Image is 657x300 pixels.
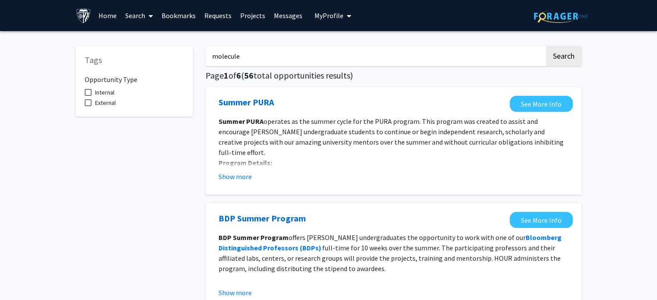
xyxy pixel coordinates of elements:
img: Johns Hopkins University Logo [76,8,91,23]
iframe: Chat [6,261,37,294]
a: Requests [200,0,236,31]
button: Show more [219,287,252,298]
a: Messages [270,0,307,31]
a: Opens in a new tab [510,96,573,112]
strong: Program Details: [219,158,272,167]
strong: Summer PURA [219,117,263,126]
span: External [95,98,116,108]
p: offers [PERSON_NAME] undergraduates the opportunity to work with one of our full-time for 10 week... [219,232,568,274]
a: Opens in a new tab [510,212,573,228]
span: 56 [244,70,254,81]
h6: Opportunity Type [85,69,184,84]
button: Search [546,46,581,66]
img: ForagerOne Logo [534,9,588,23]
a: Opens in a new tab [219,212,306,225]
span: Internal [95,87,114,98]
strong: BDP Summer Program [219,233,289,242]
span: operates as the summer cycle for the PURA program. This program was created to assist and encoura... [219,117,564,157]
a: Bookmarks [157,0,200,31]
a: Projects [236,0,270,31]
span: 6 [236,70,241,81]
a: Opens in a new tab [219,96,274,109]
h5: Tags [85,55,184,65]
span: 1 [224,70,229,81]
a: Search [121,0,157,31]
span: My Profile [314,11,343,20]
input: Search Keywords [206,46,545,66]
button: Show more [219,171,252,182]
a: Home [94,0,121,31]
h5: Page of ( total opportunities results) [206,70,581,81]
